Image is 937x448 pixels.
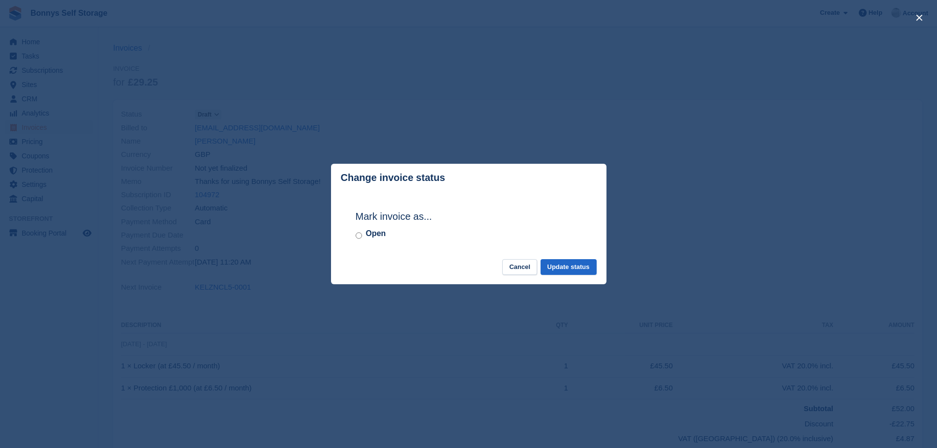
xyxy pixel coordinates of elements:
[366,228,386,239] label: Open
[502,259,537,275] button: Cancel
[356,209,582,224] h2: Mark invoice as...
[911,10,927,26] button: close
[541,259,597,275] button: Update status
[341,172,445,183] p: Change invoice status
